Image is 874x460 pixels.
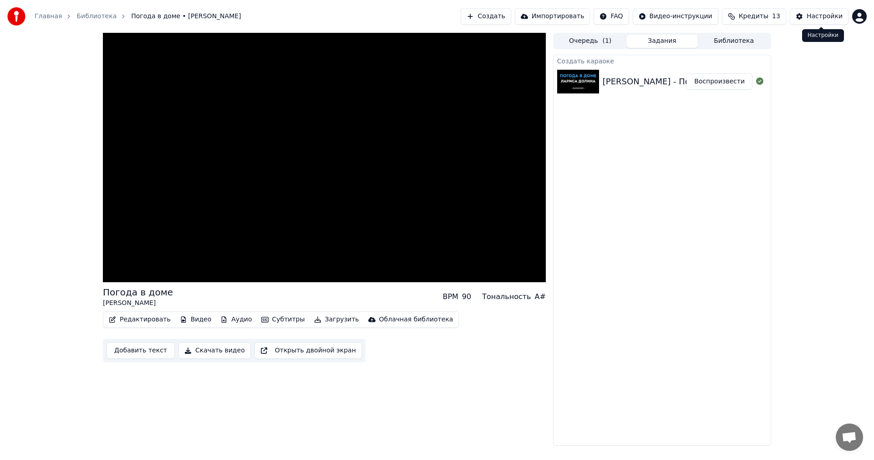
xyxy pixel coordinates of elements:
div: [PERSON_NAME] - Погода в доме [603,75,742,88]
button: FAQ [594,8,629,25]
button: Настройки [790,8,849,25]
button: Задания [626,35,698,48]
div: Настройки [802,29,844,42]
div: Тональность [482,291,531,302]
span: 13 [772,12,780,21]
div: Открытый чат [836,424,863,451]
button: Аудио [217,313,255,326]
a: Библиотека [76,12,117,21]
button: Воспроизвести [686,73,752,90]
a: Главная [35,12,62,21]
div: 90 [462,291,471,302]
div: Облачная библиотека [379,315,453,324]
button: Скачать видео [178,342,251,359]
button: Видео [176,313,215,326]
button: Редактировать [105,313,174,326]
button: Импортировать [515,8,590,25]
span: Погода в доме • [PERSON_NAME] [131,12,241,21]
button: Кредиты13 [722,8,786,25]
div: Настройки [807,12,843,21]
nav: breadcrumb [35,12,241,21]
span: Кредиты [739,12,768,21]
div: Погода в доме [103,286,173,299]
img: youka [7,7,25,26]
button: Открыть двойной экран [254,342,362,359]
button: Субтитры [258,313,309,326]
div: [PERSON_NAME] [103,299,173,308]
div: BPM [442,291,458,302]
button: Создать [461,8,511,25]
span: ( 1 ) [602,36,611,46]
div: A# [534,291,545,302]
button: Загрузить [310,313,363,326]
button: Добавить текст [107,342,175,359]
button: Библиотека [698,35,770,48]
div: Создать караоке [554,55,771,66]
button: Очередь [554,35,626,48]
button: Видео-инструкции [633,8,718,25]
